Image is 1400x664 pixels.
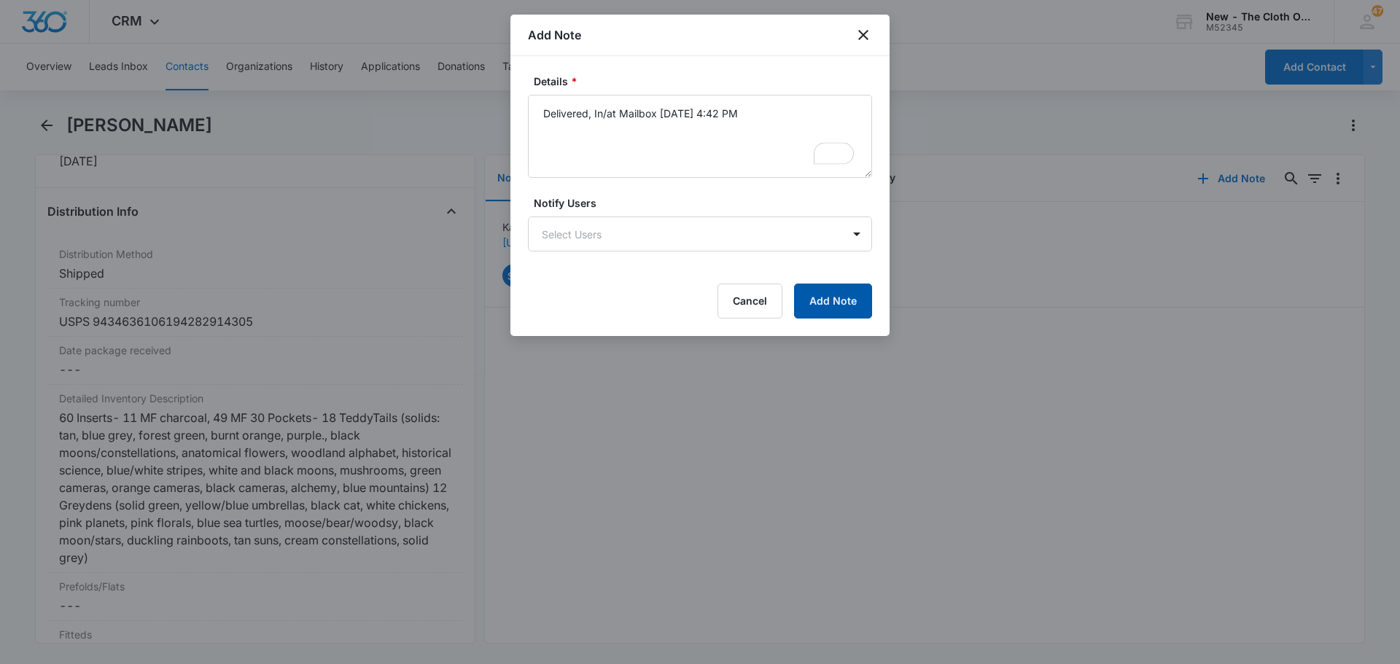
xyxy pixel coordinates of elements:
[528,95,872,178] textarea: To enrich screen reader interactions, please activate Accessibility in Grammarly extension settings
[528,26,581,44] h1: Add Note
[534,74,878,89] label: Details
[794,284,872,319] button: Add Note
[717,284,782,319] button: Cancel
[534,195,878,211] label: Notify Users
[855,26,872,44] button: close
